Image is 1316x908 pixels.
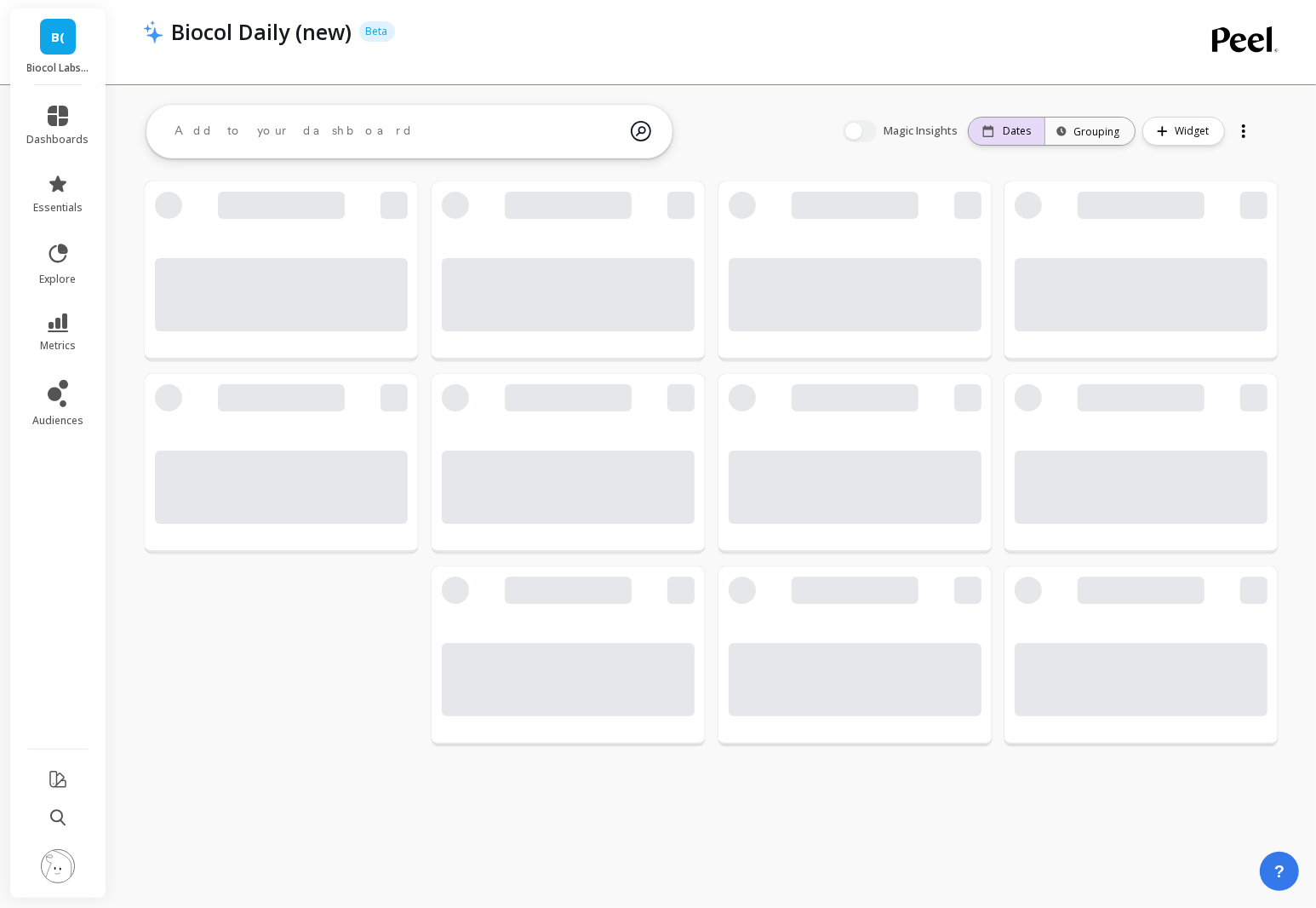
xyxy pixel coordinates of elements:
span: essentials [33,201,83,215]
p: Beta [359,21,395,42]
p: Biocol Daily (new) [172,17,352,46]
p: Biocol Labs (US) [27,61,89,75]
button: Widget [1142,117,1225,146]
button: ? [1260,852,1299,891]
img: profile picture [41,849,75,883]
img: header icon [143,20,163,43]
span: Widget [1175,123,1214,140]
span: metrics [40,339,76,353]
span: dashboards [27,133,89,147]
span: explore [40,273,77,286]
span: audiences [32,414,83,428]
p: Dates [1003,124,1031,138]
img: magic search icon [631,108,651,154]
span: ? [1274,859,1285,883]
span: Magic Insights [884,123,961,140]
span: B( [51,27,65,47]
div: Grouping [1061,124,1119,140]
